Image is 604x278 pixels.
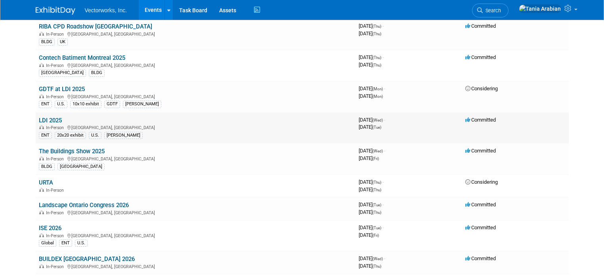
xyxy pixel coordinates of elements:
[39,94,44,98] img: In-Person Event
[465,148,496,154] span: Committed
[46,233,66,238] span: In-Person
[465,255,496,261] span: Committed
[39,23,152,30] a: RIBA CPD Roadshow [GEOGRAPHIC_DATA]
[359,209,381,215] span: [DATE]
[384,148,385,154] span: -
[373,180,381,185] span: (Thu)
[373,233,379,238] span: (Fri)
[39,263,352,269] div: [GEOGRAPHIC_DATA], [GEOGRAPHIC_DATA]
[46,156,66,162] span: In-Person
[359,187,381,192] span: [DATE]
[46,210,66,215] span: In-Person
[104,132,143,139] div: [PERSON_NAME]
[46,94,66,99] span: In-Person
[373,226,381,230] span: (Tue)
[57,163,105,170] div: [GEOGRAPHIC_DATA]
[39,232,352,238] div: [GEOGRAPHIC_DATA], [GEOGRAPHIC_DATA]
[359,23,384,29] span: [DATE]
[39,163,55,170] div: BLDG
[55,101,67,108] div: U.S.
[39,155,352,162] div: [GEOGRAPHIC_DATA], [GEOGRAPHIC_DATA]
[359,124,381,130] span: [DATE]
[39,125,44,129] img: In-Person Event
[39,63,44,67] img: In-Person Event
[359,86,385,91] span: [DATE]
[382,225,384,230] span: -
[46,264,66,269] span: In-Person
[39,69,86,76] div: [GEOGRAPHIC_DATA]
[465,225,496,230] span: Committed
[483,8,501,13] span: Search
[373,87,383,91] span: (Mon)
[39,255,135,263] a: BUILDEX [GEOGRAPHIC_DATA] 2026
[39,86,85,93] a: GDTF at LDI 2025
[89,132,101,139] div: U.S.
[373,24,381,29] span: (Thu)
[359,93,383,99] span: [DATE]
[373,63,381,67] span: (Thu)
[465,86,498,91] span: Considering
[89,69,105,76] div: BLDG
[359,155,379,161] span: [DATE]
[39,233,44,237] img: In-Person Event
[373,257,383,261] span: (Wed)
[46,32,66,37] span: In-Person
[39,202,129,209] a: Landscape Ontario Congress 2026
[519,4,561,13] img: Tania Arabian
[382,202,384,208] span: -
[39,124,352,130] div: [GEOGRAPHIC_DATA], [GEOGRAPHIC_DATA]
[39,179,53,186] a: URTA
[39,210,44,214] img: In-Person Event
[39,209,352,215] div: [GEOGRAPHIC_DATA], [GEOGRAPHIC_DATA]
[384,117,385,123] span: -
[39,54,125,61] a: Contech Batiment Montreal 2025
[39,32,44,36] img: In-Person Event
[39,240,56,247] div: Global
[46,125,66,130] span: In-Person
[39,188,44,192] img: In-Person Event
[359,225,384,230] span: [DATE]
[359,255,385,261] span: [DATE]
[85,7,127,13] span: Vectorworks, Inc.
[123,101,161,108] div: [PERSON_NAME]
[70,101,101,108] div: 10x10 exhibit
[465,54,496,60] span: Committed
[359,232,379,238] span: [DATE]
[39,30,352,37] div: [GEOGRAPHIC_DATA], [GEOGRAPHIC_DATA]
[465,202,496,208] span: Committed
[46,63,66,68] span: In-Person
[39,38,55,46] div: BLDG
[39,225,61,232] a: ISE 2026
[39,62,352,68] div: [GEOGRAPHIC_DATA], [GEOGRAPHIC_DATA]
[465,117,496,123] span: Committed
[382,54,384,60] span: -
[359,179,384,185] span: [DATE]
[373,188,381,192] span: (Thu)
[373,94,383,99] span: (Mon)
[359,62,381,68] span: [DATE]
[373,118,383,122] span: (Wed)
[39,117,62,124] a: LDI 2025
[384,255,385,261] span: -
[373,32,381,36] span: (Thu)
[75,240,88,247] div: U.S.
[57,38,68,46] div: UK
[373,210,381,215] span: (Thu)
[382,23,384,29] span: -
[382,179,384,185] span: -
[46,188,66,193] span: In-Person
[39,132,52,139] div: ENT
[472,4,508,17] a: Search
[359,263,381,269] span: [DATE]
[39,156,44,160] img: In-Person Event
[39,148,105,155] a: The Buildings Show 2025
[36,7,75,15] img: ExhibitDay
[373,125,381,129] span: (Tue)
[59,240,72,247] div: ENT
[359,202,384,208] span: [DATE]
[465,23,496,29] span: Committed
[359,117,385,123] span: [DATE]
[359,30,381,36] span: [DATE]
[373,203,381,207] span: (Tue)
[373,55,381,60] span: (Thu)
